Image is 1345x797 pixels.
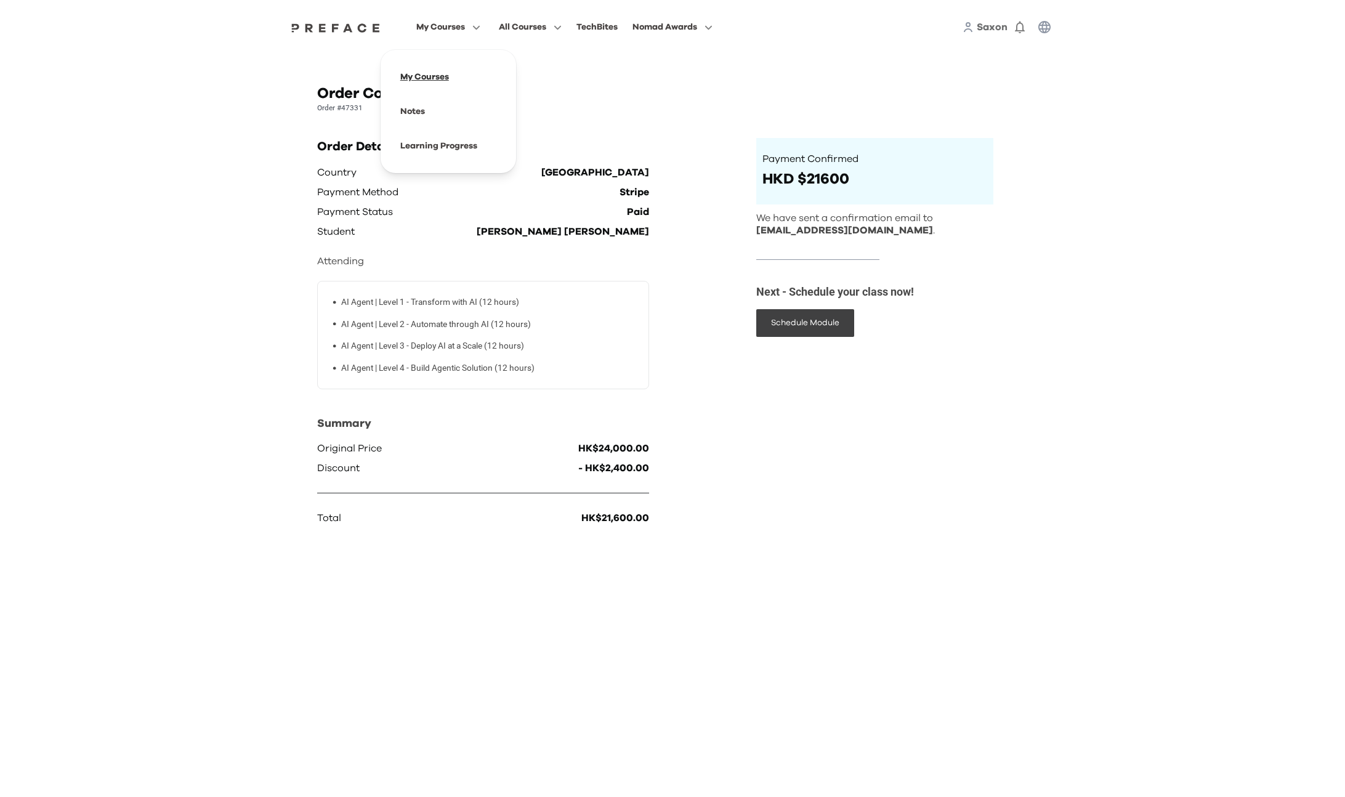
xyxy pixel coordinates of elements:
[317,202,393,222] p: Payment Status
[341,318,531,331] p: AI Agent | Level 2 - Automate through AI (12 hours)
[627,202,649,222] p: Paid
[756,309,854,337] button: Schedule Module
[333,339,336,352] span: •
[317,508,341,528] p: Total
[756,212,993,238] p: We have sent a confirmation email to .
[499,20,546,34] span: All Courses
[317,222,355,241] p: Student
[416,20,465,34] span: My Courses
[317,163,357,182] p: Country
[288,23,383,33] img: Preface Logo
[576,20,618,34] div: TechBites
[341,362,535,374] p: AI Agent | Level 4 - Build Agentic Solution (12 hours)
[620,182,649,202] p: Stripe
[578,458,649,478] p: - HK$2,400.00
[317,439,382,458] p: Original Price
[341,296,519,309] p: AI Agent | Level 1 - Transform with AI (12 hours)
[317,84,443,103] h1: Order Completed
[581,508,649,528] p: HK$21,600.00
[400,73,449,81] a: My Courses
[333,296,336,309] span: •
[317,414,649,434] p: Summary
[341,339,524,352] p: AI Agent | Level 3 - Deploy AI at a Scale (12 hours)
[762,153,987,166] p: Payment Confirmed
[632,20,697,34] span: Nomad Awards
[413,19,484,35] button: My Courses
[288,22,383,32] a: Preface Logo
[333,362,336,374] span: •
[756,282,993,302] p: Next - Schedule your class now!
[541,163,649,182] p: [GEOGRAPHIC_DATA]
[317,251,649,271] p: Attending
[762,170,987,189] p: HKD $21600
[477,222,649,241] p: [PERSON_NAME] [PERSON_NAME]
[317,182,398,202] p: Payment Method
[317,458,360,478] p: Discount
[977,22,1008,32] span: Saxon
[400,142,477,150] a: Learning Progress
[977,20,1008,34] a: Saxon
[317,138,649,155] h2: Order Details
[756,225,933,235] span: [EMAIL_ADDRESS][DOMAIN_NAME]
[333,317,336,330] span: •
[578,439,649,458] p: HK$24,000.00
[400,107,425,116] a: Notes
[629,19,716,35] button: Nomad Awards
[317,103,1028,113] p: Order #47331
[495,19,565,35] button: All Courses
[756,317,854,327] a: Schedule Module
